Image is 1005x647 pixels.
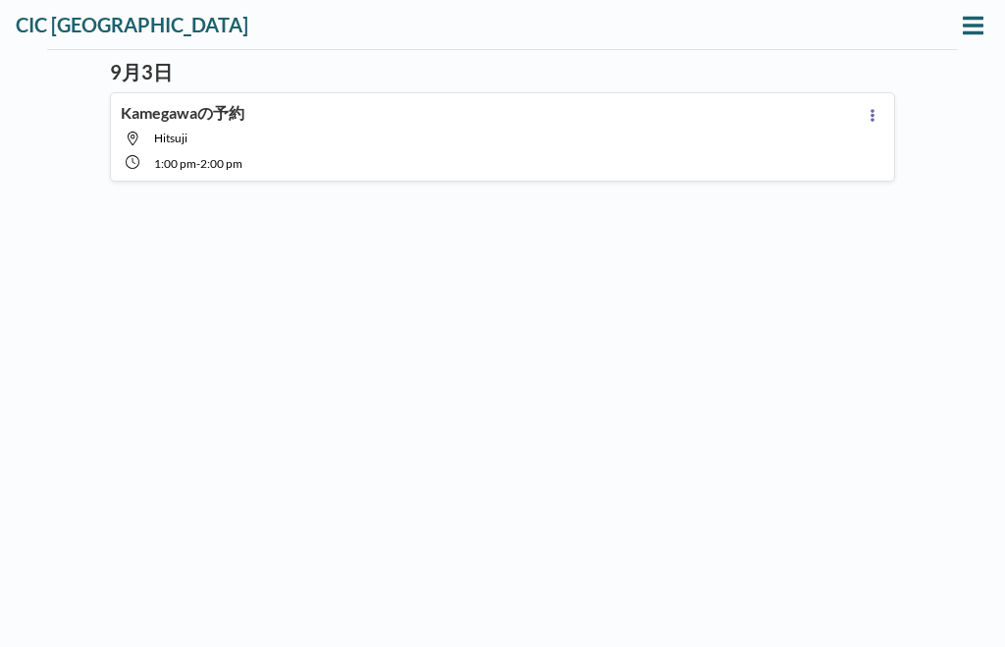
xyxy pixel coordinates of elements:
span: Hitsuji [154,131,187,145]
span: - [196,156,200,171]
h4: Kamegawaの予約 [121,103,244,123]
h3: CIC [GEOGRAPHIC_DATA] [16,13,957,37]
span: 2:00 PM [200,156,242,171]
span: 1:00 PM [154,156,196,171]
h3: 9月3日 [110,60,894,84]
